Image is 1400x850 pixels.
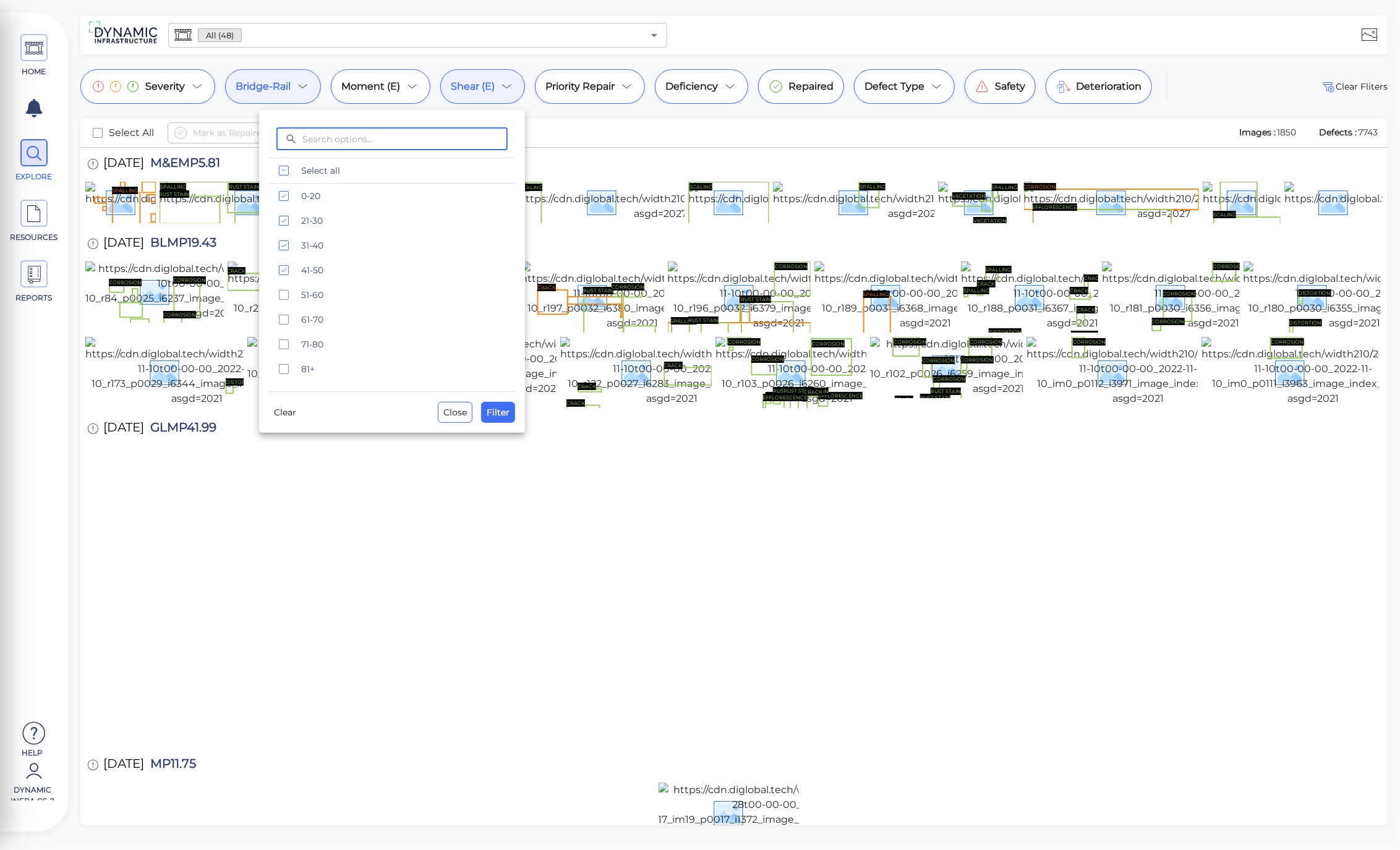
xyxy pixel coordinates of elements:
[269,208,515,233] div: 21-30
[301,215,508,227] span: 21-30
[301,363,508,375] span: 81+
[301,289,508,301] span: 51-60
[269,402,301,422] button: Clear
[269,307,515,332] div: 61-70
[438,402,472,423] button: Close
[301,164,508,177] span: Select all
[443,405,467,420] span: Close
[301,190,508,202] span: 0-20
[301,313,508,326] span: 61-70
[301,264,508,276] span: 41-50
[269,258,515,283] div: 41-50
[301,239,508,252] span: 31-40
[269,158,515,183] div: Select all
[302,127,508,150] input: Search options...
[269,184,515,208] div: 0-20
[274,405,296,420] span: Clear
[481,402,515,423] button: Filter
[487,405,510,420] span: Filter
[301,338,508,351] span: 71-80
[269,283,515,307] div: 51-60
[1347,794,1391,841] iframe: Chat
[269,332,515,357] div: 71-80
[269,233,515,258] div: 31-40
[269,357,515,381] div: 81+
